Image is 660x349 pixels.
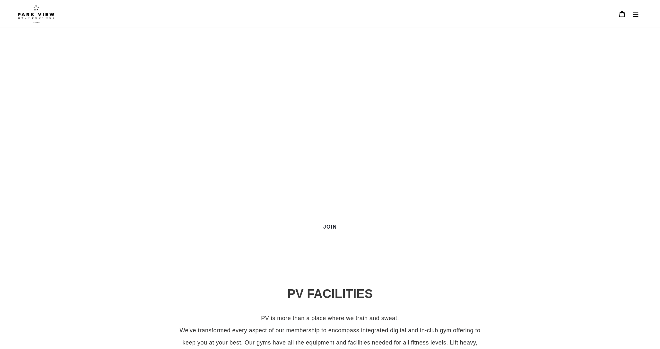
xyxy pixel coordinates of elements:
button: Menu [629,7,642,21]
a: JOIN [298,218,362,236]
h2: FINCHLEY [155,166,505,191]
span: Fully equipped Gym, In-house Group Classes, PVTV and Personal Training [199,195,461,204]
h2: PV FACILITIES [155,286,505,301]
label: Unlimited classes included [298,239,362,246]
img: Park view health clubs is a gym near you. [18,5,55,23]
